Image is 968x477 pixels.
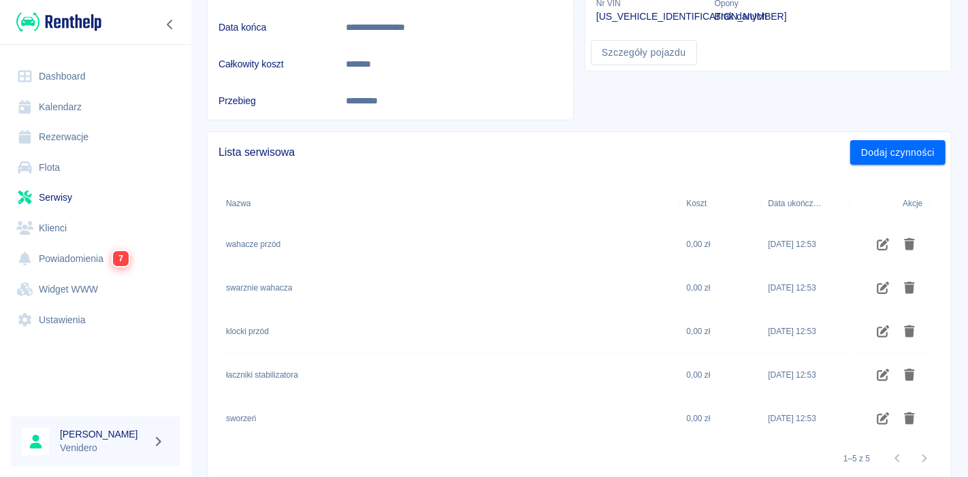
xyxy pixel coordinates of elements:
div: 9 lip 2025, 12:53 [768,369,816,381]
a: Renthelp logo [11,11,101,33]
a: Dashboard [11,61,180,92]
button: Sort [824,194,843,213]
div: Akcje [903,184,922,223]
button: Edytuj czynność [870,363,897,386]
button: Usuń czynność [897,407,923,430]
button: Usuń czynność [897,276,923,299]
div: 9 lip 2025, 12:53 [768,412,816,425]
div: łaczniki stabilizatora [226,369,298,381]
button: Usuń czynność [897,363,923,386]
button: Dodaj czynności [850,140,946,165]
div: 9 lip 2025, 12:53 [768,282,816,294]
h6: Data końca [219,20,324,34]
div: Koszt [679,184,761,223]
p: 1–5 z 5 [843,453,870,465]
a: Serwisy [11,182,180,213]
p: [US_VEHICLE_IDENTIFICATION_NUMBER] [596,10,704,24]
a: Klienci [11,213,180,244]
button: Edytuj czynność [870,233,897,256]
button: Zwiń nawigację [160,16,180,33]
div: 0,00 zł [679,266,761,310]
button: Sort [707,194,726,213]
button: Usuń czynność [897,320,923,343]
div: wahacze przód [226,238,280,250]
a: Widget WWW [11,274,180,305]
p: Brak danych [715,10,822,24]
div: klocki przód [226,325,269,338]
a: Rezerwacje [11,122,180,152]
a: Flota [11,152,180,183]
div: 0,00 zł [679,310,761,353]
a: Kalendarz [11,92,180,122]
div: Nazwa [226,184,251,223]
div: 0,00 zł [679,353,761,397]
div: Data ukończenia [768,184,824,223]
span: 7 [113,251,129,266]
img: Renthelp logo [16,11,101,33]
a: Powiadomienia7 [11,243,180,274]
button: Usuń czynność [897,233,923,256]
div: Koszt [686,184,707,223]
button: Edytuj czynność [870,407,897,430]
div: 9 lip 2025, 12:53 [768,325,816,338]
button: Edytuj czynność [870,276,897,299]
div: swarznie wahacza [226,282,292,294]
h6: [PERSON_NAME] [60,427,147,441]
div: Nazwa [219,184,679,223]
h6: Przebieg [219,94,324,108]
div: 0,00 zł [679,223,761,266]
div: 0,00 zł [679,397,761,440]
div: Akcje [850,184,929,223]
button: Sort [251,194,270,213]
div: sworzeń [226,412,256,425]
button: Edytuj czynność [870,320,897,343]
a: Szczegóły pojazdu [591,40,697,65]
h6: Całkowity koszt [219,57,324,71]
span: Lista serwisowa [219,146,850,159]
p: Venidero [60,441,147,455]
div: 9 lip 2025, 12:53 [768,238,816,250]
div: Data ukończenia [761,184,850,223]
a: Ustawienia [11,305,180,335]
